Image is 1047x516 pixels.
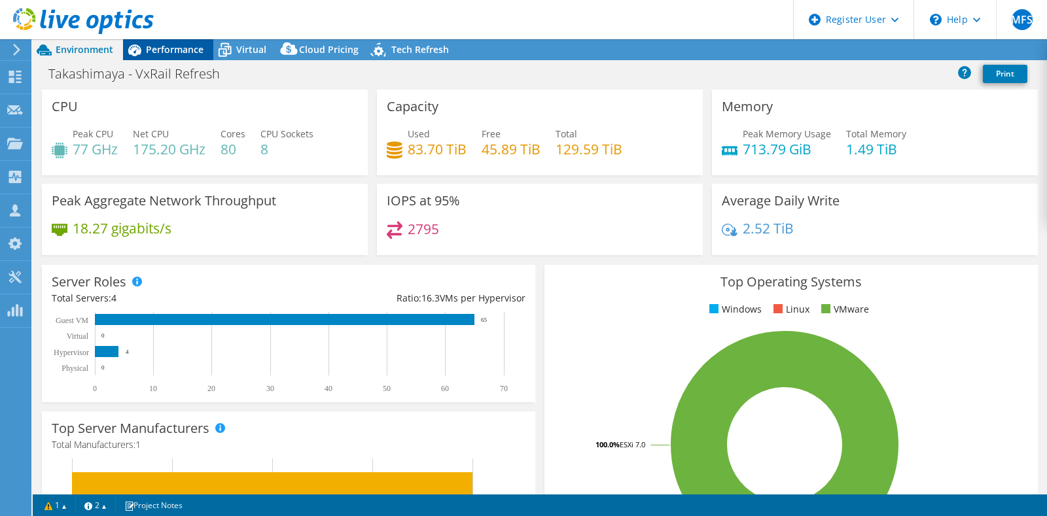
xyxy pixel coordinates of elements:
[595,439,620,449] tspan: 100.0%
[146,43,204,56] span: Performance
[391,43,449,56] span: Tech Refresh
[441,384,449,393] text: 60
[260,142,313,156] h4: 8
[52,438,525,452] h4: Total Manufacturers:
[111,292,116,304] span: 4
[52,421,209,436] h3: Top Server Manufacturers
[500,384,508,393] text: 70
[101,364,105,371] text: 0
[133,128,169,140] span: Net CPU
[383,384,391,393] text: 50
[126,349,129,355] text: 4
[481,317,488,323] text: 65
[62,364,88,373] text: Physical
[207,384,215,393] text: 20
[846,128,906,140] span: Total Memory
[135,438,141,451] span: 1
[620,439,645,449] tspan: ESXi 7.0
[408,128,430,140] span: Used
[770,302,809,317] li: Linux
[289,291,525,305] div: Ratio: VMs per Hypervisor
[43,67,240,81] h1: Takashimaya - VxRail Refresh
[52,275,126,289] h3: Server Roles
[56,316,88,325] text: Guest VM
[556,128,577,140] span: Total
[260,128,313,140] span: CPU Sockets
[408,142,467,156] h4: 83.70 TiB
[930,14,942,26] svg: \n
[93,384,97,393] text: 0
[52,99,78,114] h3: CPU
[387,99,438,114] h3: Capacity
[56,43,113,56] span: Environment
[221,128,245,140] span: Cores
[846,142,906,156] h4: 1.49 TiB
[75,497,116,513] a: 2
[52,194,276,208] h3: Peak Aggregate Network Throughput
[73,221,171,235] h4: 18.27 gigabits/s
[299,43,359,56] span: Cloud Pricing
[325,384,332,393] text: 40
[67,332,89,341] text: Virtual
[743,221,794,235] h4: 2.52 TiB
[743,142,831,156] h4: 713.79 GiB
[73,142,118,156] h4: 77 GHz
[115,497,192,513] a: Project Notes
[52,291,289,305] div: Total Servers:
[73,128,113,140] span: Peak CPU
[722,194,840,208] h3: Average Daily Write
[482,128,501,140] span: Free
[236,43,266,56] span: Virtual
[101,332,105,339] text: 0
[1012,9,1033,30] span: MFS
[482,142,541,156] h4: 45.89 TiB
[35,497,76,513] a: 1
[421,292,440,304] span: 16.3
[133,142,205,156] h4: 175.20 GHz
[743,128,831,140] span: Peak Memory Usage
[706,302,762,317] li: Windows
[387,194,460,208] h3: IOPS at 95%
[818,302,869,317] li: VMware
[266,384,274,393] text: 30
[54,348,89,357] text: Hypervisor
[408,222,439,236] h4: 2795
[221,142,245,156] h4: 80
[554,275,1028,289] h3: Top Operating Systems
[149,384,157,393] text: 10
[722,99,773,114] h3: Memory
[556,142,622,156] h4: 129.59 TiB
[983,65,1027,83] a: Print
